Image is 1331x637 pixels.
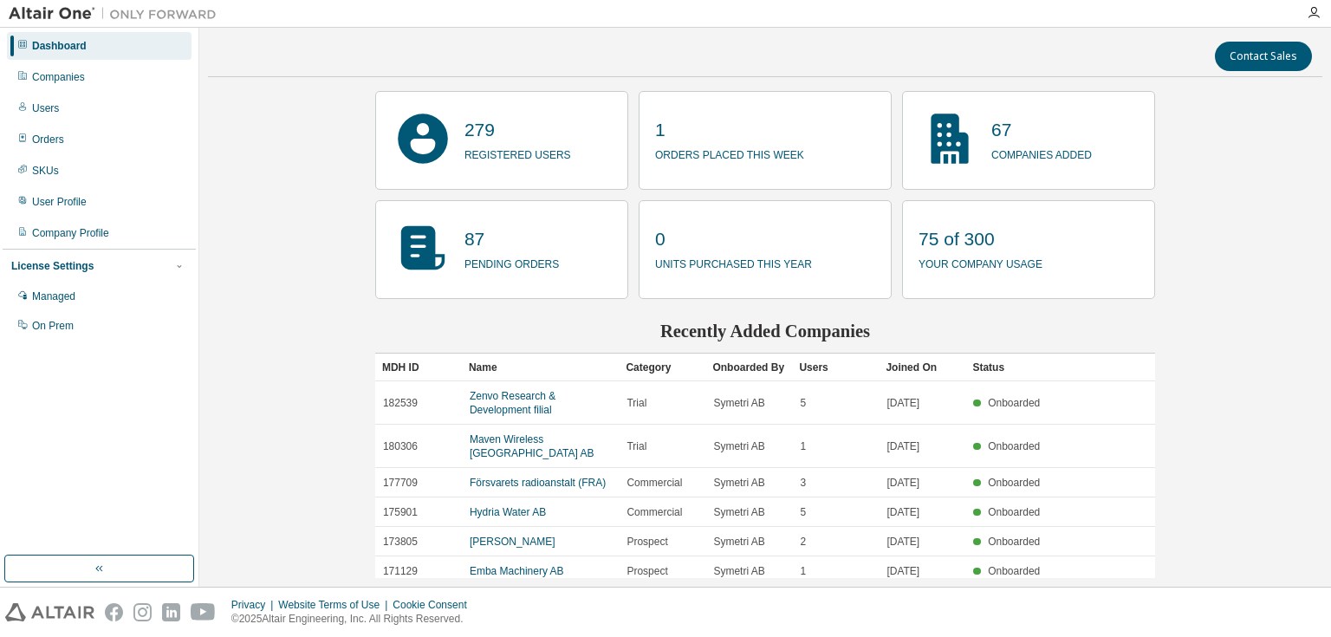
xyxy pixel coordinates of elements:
[382,354,455,381] div: MDH ID
[32,195,87,209] div: User Profile
[886,439,919,453] span: [DATE]
[32,226,109,240] div: Company Profile
[988,536,1040,548] span: Onboarded
[5,603,94,621] img: altair_logo.svg
[886,396,919,410] span: [DATE]
[800,564,806,578] span: 1
[800,396,806,410] span: 5
[470,433,594,459] a: Maven Wireless [GEOGRAPHIC_DATA] AB
[278,598,393,612] div: Website Terms of Use
[988,440,1040,452] span: Onboarded
[800,535,806,549] span: 2
[11,259,94,273] div: License Settings
[383,505,418,519] span: 175901
[32,70,85,84] div: Companies
[470,506,546,518] a: Hydria Water AB
[800,476,806,490] span: 3
[972,354,1045,381] div: Status
[32,101,59,115] div: Users
[988,565,1040,577] span: Onboarded
[470,477,606,489] a: Försvarets radioanstalt (FRA)
[375,320,1155,342] h2: Recently Added Companies
[191,603,216,621] img: youtube.svg
[919,226,1042,252] p: 75 of 300
[464,117,571,143] p: 279
[713,535,764,549] span: Symetri AB
[712,354,785,381] div: Onboarded By
[627,535,667,549] span: Prospect
[464,143,571,163] p: registered users
[988,506,1040,518] span: Onboarded
[655,143,804,163] p: orders placed this week
[713,476,764,490] span: Symetri AB
[886,354,958,381] div: Joined On
[1215,42,1312,71] button: Contact Sales
[713,396,764,410] span: Symetri AB
[32,319,74,333] div: On Prem
[32,39,87,53] div: Dashboard
[713,564,764,578] span: Symetri AB
[886,564,919,578] span: [DATE]
[133,603,152,621] img: instagram.svg
[383,564,418,578] span: 171129
[988,477,1040,489] span: Onboarded
[800,439,806,453] span: 1
[32,164,59,178] div: SKUs
[383,439,418,453] span: 180306
[464,226,559,252] p: 87
[713,439,764,453] span: Symetri AB
[231,598,278,612] div: Privacy
[627,476,682,490] span: Commercial
[991,117,1092,143] p: 67
[383,396,418,410] span: 182539
[32,133,64,146] div: Orders
[886,505,919,519] span: [DATE]
[32,289,75,303] div: Managed
[469,354,613,381] div: Name
[655,252,812,272] p: units purchased this year
[713,505,764,519] span: Symetri AB
[393,598,477,612] div: Cookie Consent
[627,564,667,578] span: Prospect
[627,396,646,410] span: Trial
[470,565,564,577] a: Emba Machinery AB
[991,143,1092,163] p: companies added
[162,603,180,621] img: linkedin.svg
[9,5,225,23] img: Altair One
[470,390,555,416] a: Zenvo Research & Development filial
[800,505,806,519] span: 5
[655,226,812,252] p: 0
[886,476,919,490] span: [DATE]
[655,117,804,143] p: 1
[919,252,1042,272] p: your company usage
[105,603,123,621] img: facebook.svg
[886,535,919,549] span: [DATE]
[988,397,1040,409] span: Onboarded
[626,354,698,381] div: Category
[799,354,872,381] div: Users
[231,612,477,627] p: © 2025 Altair Engineering, Inc. All Rights Reserved.
[627,439,646,453] span: Trial
[383,476,418,490] span: 177709
[470,536,555,548] a: [PERSON_NAME]
[627,505,682,519] span: Commercial
[464,252,559,272] p: pending orders
[383,535,418,549] span: 173805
